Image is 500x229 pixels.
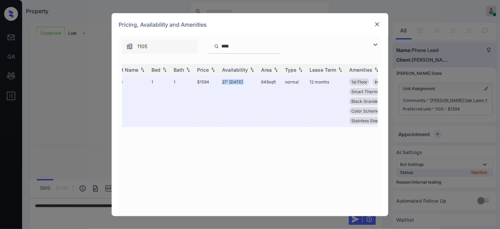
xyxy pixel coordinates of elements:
[214,43,219,50] img: icon-zuma
[139,67,146,72] img: sorting
[309,67,336,73] div: Lease Term
[137,43,147,50] span: 1105
[351,108,387,114] span: Color Scheme - ...
[111,76,149,127] td: 1105
[222,67,248,73] div: Availability
[349,67,372,73] div: Amenities
[174,67,184,73] div: Bath
[126,43,133,50] img: icon-zuma
[114,67,138,73] div: Unit Name
[171,76,194,127] td: 1
[351,118,383,123] span: Stainless Steel...
[282,76,307,127] td: normal
[112,13,388,36] div: Pricing, Availability and Amenities
[151,67,160,73] div: Bed
[272,67,279,72] img: sorting
[375,79,412,85] span: In-Home Washer ...
[210,67,216,72] img: sorting
[149,76,171,127] td: 1
[307,76,346,127] td: 12 months
[194,76,219,127] td: $1594
[249,67,256,72] img: sorting
[371,41,380,49] img: icon-zuma
[161,67,168,72] img: sorting
[337,67,344,72] img: sorting
[197,67,209,73] div: Price
[351,99,385,104] span: Black Granite C...
[374,21,381,28] img: close
[219,76,258,127] td: 27' [DATE]
[351,79,368,85] span: 1st Floor
[285,67,296,73] div: Type
[297,67,304,72] img: sorting
[261,67,272,73] div: Area
[373,67,380,72] img: sorting
[351,89,389,94] span: Smart Thermosta...
[258,76,282,127] td: 649 sqft
[185,67,192,72] img: sorting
